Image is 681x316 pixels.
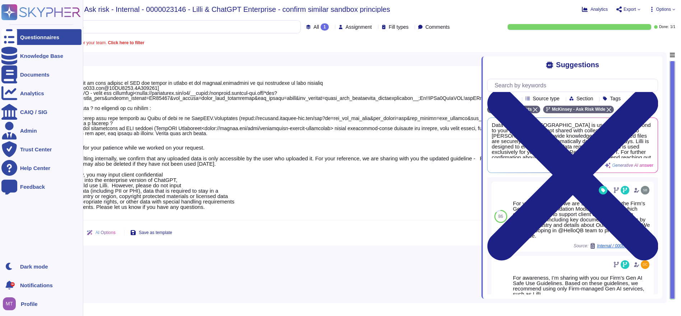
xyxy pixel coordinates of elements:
span: Ask risk - Internal - 0000023146 - Lilli & ChatGPT Enterprise - confirm similar sandbox principles [84,6,390,13]
a: Admin [1,123,81,138]
b: Click here to filter [107,40,144,45]
span: 86 [498,214,503,219]
a: CAIQ / SIG [1,104,81,120]
span: Export [624,7,636,12]
a: Documents [1,67,81,82]
img: user [641,186,649,194]
button: Analytics [582,6,608,12]
a: Questionnaires [1,29,81,45]
div: Dark mode [20,264,48,269]
span: All [313,24,319,29]
div: CAIQ / SIG [20,109,47,115]
span: Done: [659,25,669,29]
span: Save as template [139,230,172,235]
a: Analytics [1,85,81,101]
div: 1 [321,23,329,31]
img: user [3,297,16,310]
a: Trust Center [1,141,81,157]
span: A question is assigned to you or your team. [24,41,144,45]
span: Fill types [389,24,409,29]
span: Notifications [20,283,53,288]
input: Search by keywords [491,79,658,92]
div: Knowledge Base [20,53,63,59]
div: Documents [20,72,50,77]
span: Assignment [346,24,372,29]
a: Feedback [1,179,81,194]
div: Analytics [20,91,44,96]
button: user [1,296,21,312]
div: Admin [20,128,37,133]
div: Questionnaires [20,35,59,40]
button: Save as template [125,225,178,240]
span: Comments [425,24,450,29]
span: Profile [21,301,38,307]
input: Search by keywords [28,20,300,33]
img: user [641,260,649,269]
div: Help Center [20,165,50,171]
span: Options [656,7,671,12]
span: AI Options [95,230,116,235]
div: Feedback [20,184,45,189]
a: Help Center [1,160,81,176]
div: 9+ [10,282,15,287]
span: 1 / 1 [670,25,675,29]
a: Knowledge Base [1,48,81,64]
span: Analytics [591,7,608,12]
div: Trust Center [20,147,52,152]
